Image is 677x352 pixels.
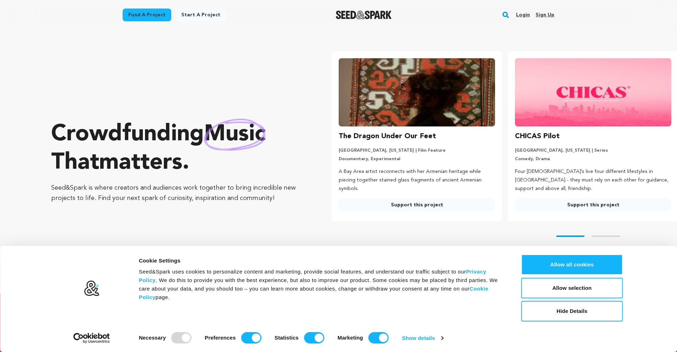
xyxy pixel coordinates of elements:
a: Support this project [339,199,495,211]
a: Seed&Spark Homepage [336,11,392,19]
button: Allow selection [521,278,623,298]
a: Login [516,9,530,21]
p: Crowdfunding that . [51,120,303,177]
div: Cookie Settings [139,256,505,265]
strong: Necessary [139,335,166,341]
p: Seed&Spark is where creators and audiences work together to bring incredible new projects to life... [51,183,303,204]
button: Allow all cookies [521,254,623,275]
p: Comedy, Drama [515,156,671,162]
img: The Dragon Under Our Feet image [339,58,495,126]
strong: Statistics [275,335,299,341]
img: CHICAS Pilot image [515,58,671,126]
a: Sign up [536,9,554,21]
a: Support this project [515,199,671,211]
p: [GEOGRAPHIC_DATA], [US_STATE] | Film Feature [339,148,495,153]
p: [GEOGRAPHIC_DATA], [US_STATE] | Series [515,148,671,153]
a: Fund a project [123,9,171,21]
h3: The Dragon Under Our Feet [339,131,436,142]
div: Seed&Spark uses cookies to personalize content and marketing, provide social features, and unders... [139,267,505,302]
img: hand sketched image [204,119,265,150]
a: Usercentrics Cookiebot - opens in a new window [60,333,123,343]
img: Seed&Spark Logo Dark Mode [336,11,392,19]
strong: Preferences [205,335,236,341]
p: Documentary, Experimental [339,156,495,162]
h3: CHICAS Pilot [515,131,560,142]
p: Four [DEMOGRAPHIC_DATA]’s live four different lifestyles in [GEOGRAPHIC_DATA] - they must rely on... [515,168,671,193]
span: matters [99,152,182,174]
a: Show details [402,333,443,343]
button: Hide Details [521,301,623,321]
a: Start a project [176,9,226,21]
strong: Marketing [338,335,363,341]
img: logo [84,280,100,297]
p: A Bay Area artist reconnects with her Armenian heritage while piecing together stained glass frag... [339,168,495,193]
